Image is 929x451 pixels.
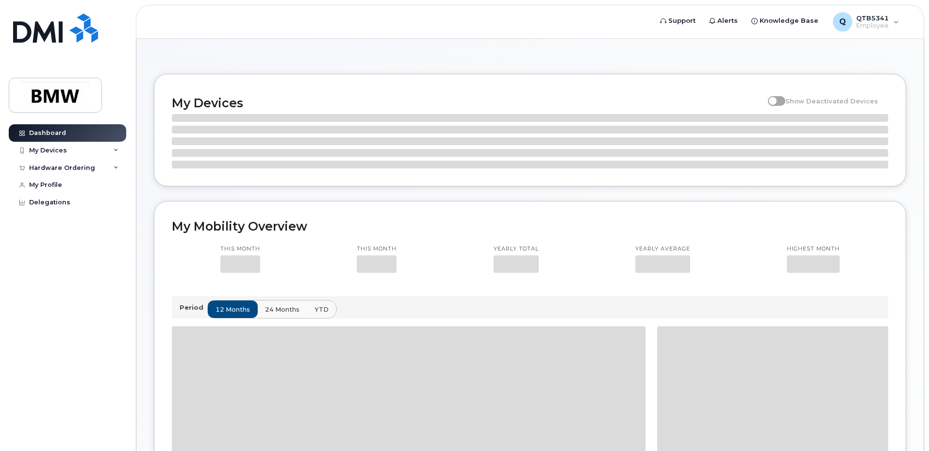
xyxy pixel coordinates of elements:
p: Yearly average [635,245,690,253]
h2: My Devices [172,96,763,110]
p: This month [220,245,260,253]
p: This month [357,245,397,253]
span: YTD [315,305,329,314]
span: Show Deactivated Devices [785,97,878,105]
p: Highest month [787,245,840,253]
p: Period [180,303,207,312]
p: Yearly total [494,245,539,253]
input: Show Deactivated Devices [768,92,776,100]
span: 24 months [265,305,299,314]
h2: My Mobility Overview [172,219,888,234]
